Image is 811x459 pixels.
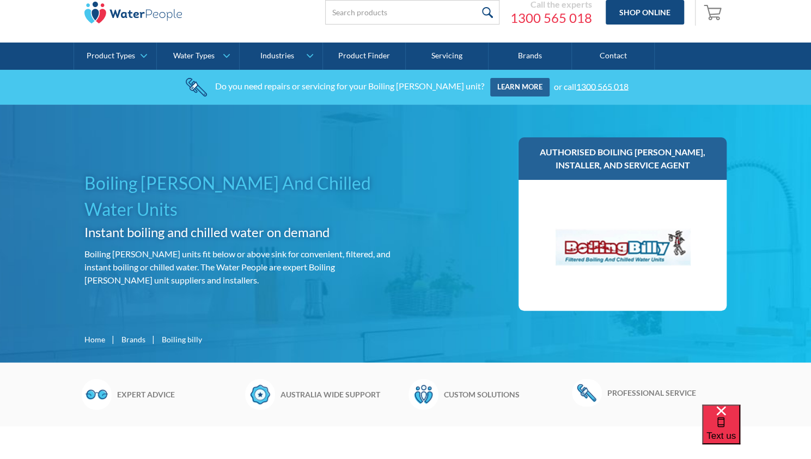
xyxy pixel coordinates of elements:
[554,81,629,91] div: or call
[245,379,275,409] img: Badge
[541,191,704,300] img: Boiling billy
[702,404,811,459] iframe: podium webchat widget bubble
[215,81,484,91] div: Do you need repairs or servicing for your Boiling [PERSON_NAME] unit?
[572,43,655,70] a: Contact
[173,51,215,61] div: Water Types
[576,81,629,91] a: 1300 565 018
[151,333,156,346] div: |
[408,379,438,409] img: Waterpeople Symbol
[84,334,105,345] a: Home
[406,43,489,70] a: Servicing
[260,51,294,61] div: Industries
[84,222,401,242] h2: Instant boiling and chilled water on demand
[281,389,403,400] h6: Australia wide support
[529,146,716,172] h3: Authorised Boiling [PERSON_NAME], installer, and service agent
[84,170,401,222] h1: Boiling [PERSON_NAME] And Chilled Water Units
[111,333,116,346] div: |
[157,43,239,70] a: Water Types
[87,51,135,61] div: Product Types
[82,379,112,409] img: Glasses
[572,379,602,406] img: Wrench
[74,43,156,70] a: Product Types
[489,43,571,70] a: Brands
[444,389,566,400] h6: Custom solutions
[607,387,730,398] h6: Professional service
[704,3,724,21] img: shopping cart
[510,10,592,26] a: 1300 565 018
[490,78,550,96] a: Learn more
[84,247,401,287] p: Boiling [PERSON_NAME] units fit below or above sink for convenient, filtered, and instant boiling...
[240,43,322,70] a: Industries
[121,334,145,345] a: Brands
[117,389,240,400] h6: Expert advice
[323,43,406,70] a: Product Finder
[84,2,182,23] img: The Water People
[162,334,202,345] div: Boiling billy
